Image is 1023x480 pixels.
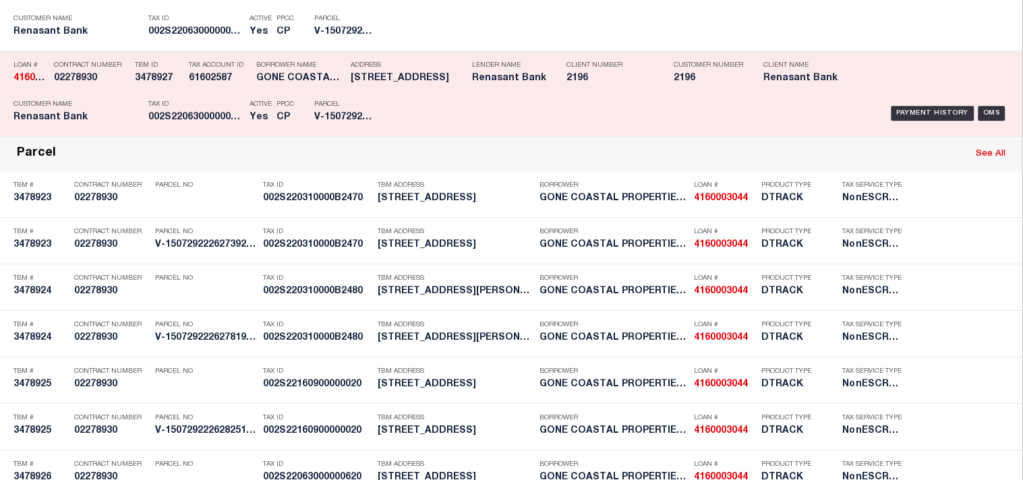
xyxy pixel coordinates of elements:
[155,425,256,437] h5: V-15072922262825168978205
[695,426,749,436] strong: 4160003044
[539,228,688,236] p: Borrower
[539,425,688,437] h5: GONE COASTAL PROPERTIES LLC
[74,332,148,344] h5: 02278930
[276,100,294,109] p: PPCC
[978,106,1006,121] div: OMS
[155,332,256,344] h5: V-15072922262781936704888
[74,367,148,376] p: Contract Number
[695,193,749,203] strong: 4160003044
[13,425,67,437] h5: 3478925
[155,239,256,251] h5: V-15072922262739243857564
[263,286,371,297] h5: 002S220310000B2480
[74,181,148,189] p: Contract Number
[695,193,755,204] h5: 4160003044
[155,321,256,329] p: Parcel No
[263,181,371,189] p: Tax ID
[148,15,243,23] p: Tax ID
[539,286,688,297] h5: GONE COASTAL PROPERTIES LLC
[13,181,67,189] p: TBM #
[263,332,371,344] h5: 002S220310000B2480
[155,274,256,282] p: Parcel No
[13,73,67,83] strong: 4160003044
[843,286,904,297] h5: NonESCROW
[256,73,344,84] h5: GONE COASTAL PROPERTIES LLC
[695,333,749,342] strong: 4160003044
[539,274,688,282] p: Borrower
[976,150,1006,158] a: See All
[843,414,904,422] p: Tax Service Type
[378,239,533,251] h5: 330 MOUNTAIN DRIVE DESTIN FL 32541
[378,181,533,189] p: TBM Address
[13,193,67,204] h5: 3478923
[843,239,904,251] h5: NonESCROW
[762,321,823,329] p: Product Type
[13,460,67,469] p: TBM #
[843,379,904,390] h5: NonESCROW
[674,61,744,69] p: Customer Number
[695,181,755,189] p: Loan #
[843,274,904,282] p: Tax Service Type
[539,367,688,376] p: Borrower
[263,274,371,282] p: Tax ID
[539,181,688,189] p: Borrower
[843,460,904,469] p: Tax Service Type
[762,181,823,189] p: Product Type
[695,367,755,376] p: Loan #
[695,460,755,469] p: Loan #
[472,61,546,69] p: Lender Name
[843,321,904,329] p: Tax Service Type
[13,286,67,297] h5: 3478924
[764,61,879,69] p: Client Name
[695,228,755,236] p: Loan #
[263,193,371,204] h5: 002S220310000B2470
[539,414,688,422] p: Borrower
[13,26,128,38] h5: Renasant Bank
[566,61,654,69] p: Client Number
[892,106,974,121] div: Payment History
[695,414,755,422] p: Loan #
[764,73,879,84] h5: Renasant Bank
[155,460,256,469] p: Parcel No
[695,321,755,329] p: Loan #
[148,26,243,38] h5: 002S22063000000620
[276,112,294,123] h5: CP
[263,239,371,251] h5: 002S220310000B2470
[472,73,546,84] h5: Renasant Bank
[762,414,823,422] p: Product Type
[762,228,823,236] p: Product Type
[378,228,533,236] p: TBM Address
[539,379,688,390] h5: GONE COASTAL PROPERTIES LLC
[148,100,243,109] p: Tax ID
[74,274,148,282] p: Contract Number
[155,181,256,189] p: Parcel No
[378,367,533,376] p: TBM Address
[250,100,272,109] p: Active
[762,332,823,344] h5: DTRACK
[695,287,749,296] strong: 4160003044
[74,239,148,251] h5: 02278930
[539,239,688,251] h5: GONE COASTAL PROPERTIES LLC
[276,26,294,38] h5: CP
[566,73,654,84] h5: 2196
[539,321,688,329] p: Borrower
[155,367,256,376] p: Parcel No
[843,193,904,204] h5: NonESCROW
[13,414,67,422] p: TBM #
[351,73,465,84] h5: 331 HARBOR BLVD DESTIN FL 32541
[695,286,755,297] h5: 4160003044
[695,379,755,390] h5: 4160003044
[762,367,823,376] p: Product Type
[13,274,67,282] p: TBM #
[762,460,823,469] p: Product Type
[74,321,148,329] p: Contract Number
[13,321,67,329] p: TBM #
[13,228,67,236] p: TBM #
[762,379,823,390] h5: DTRACK
[263,228,371,236] p: Tax ID
[378,274,533,282] p: TBM Address
[54,61,128,69] p: Contract Number
[189,61,250,69] p: Tax Account ID
[378,460,533,469] p: TBM Address
[74,193,148,204] h5: 02278930
[378,379,533,390] h5: 3 CROSS CT DESTIN FL 32541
